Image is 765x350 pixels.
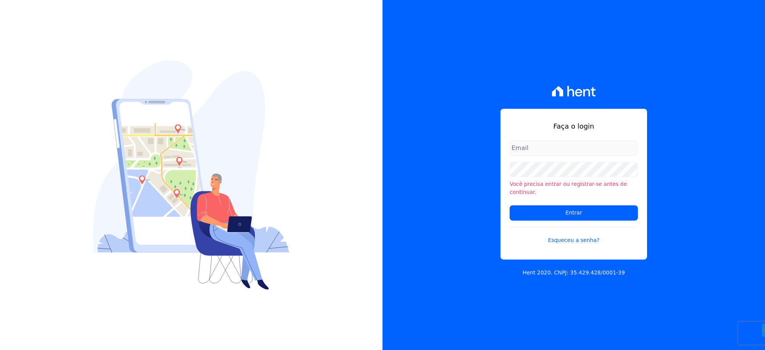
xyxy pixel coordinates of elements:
input: Email [510,140,638,156]
img: Login [93,60,289,290]
li: Você precisa entrar ou registrar-se antes de continuar. [510,180,638,196]
a: Esqueceu a senha? [510,227,638,244]
h1: Faça o login [510,121,638,131]
input: Entrar [510,205,638,221]
p: Hent 2020. CNPJ: 35.429.428/0001-39 [523,269,625,277]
